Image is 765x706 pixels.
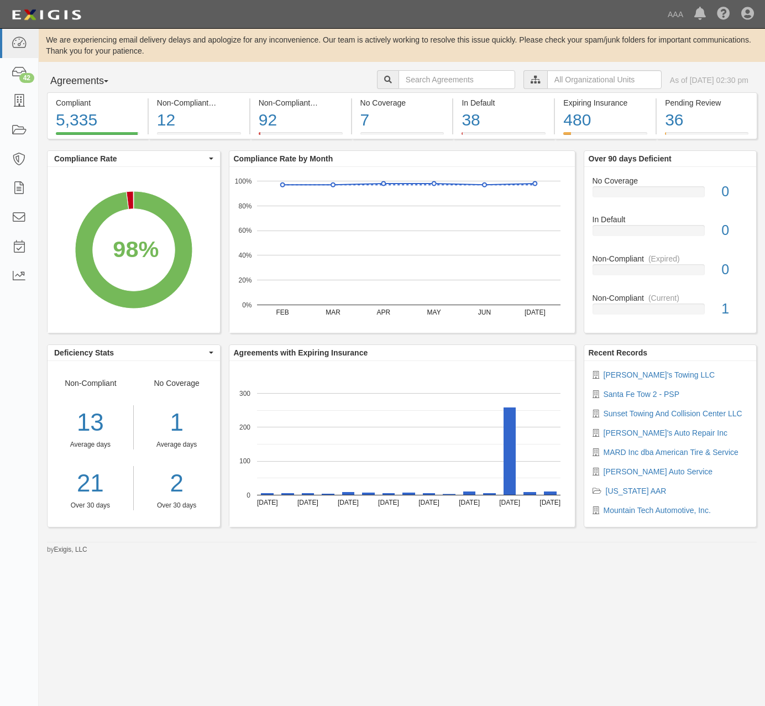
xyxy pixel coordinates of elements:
input: All Organizational Units [547,70,662,89]
div: Average days [48,440,133,449]
div: 7 [360,108,444,132]
div: 38 [462,108,546,132]
text: APR [376,308,390,316]
a: No Coverage0 [593,175,748,215]
text: MAY [427,308,441,316]
div: (Expired) [315,97,346,108]
text: 100% [234,177,251,185]
b: Recent Records [589,348,648,357]
div: Average days [142,440,212,449]
div: 1 [142,405,212,440]
a: Non-Compliant(Current)12 [149,132,249,141]
i: Help Center - Complianz [717,8,730,21]
a: Non-Compliant(Expired)0 [593,253,748,292]
div: We are experiencing email delivery delays and apologize for any inconvenience. Our team is active... [39,34,765,56]
text: 20% [238,276,251,284]
a: MARD Inc dba American Tire & Service [604,448,738,457]
div: (Current) [213,97,244,108]
b: Compliance Rate by Month [234,154,333,163]
span: Compliance Rate [54,153,206,164]
div: In Default [462,97,546,108]
div: 0 [713,260,756,280]
div: 98% [113,233,159,265]
text: [DATE] [499,499,520,506]
div: 0 [713,182,756,202]
a: Non-Compliant(Current)1 [593,292,748,323]
div: No Coverage [584,175,757,186]
div: No Coverage [134,378,220,510]
img: logo-5460c22ac91f19d4615b14bd174203de0afe785f0fc80cf4dbbc73dc1793850b.png [8,5,85,25]
a: Non-Compliant(Expired)92 [250,132,351,141]
text: [DATE] [338,499,359,506]
a: [PERSON_NAME]'s Auto Repair Inc [604,428,727,437]
text: [DATE] [459,499,480,506]
a: Expiring Insurance480 [555,132,656,141]
button: Compliance Rate [48,151,220,166]
input: Search Agreements [399,70,515,89]
a: 2 [142,466,212,501]
a: AAA [662,3,689,25]
div: (Expired) [648,253,680,264]
b: Agreements with Expiring Insurance [234,348,368,357]
a: Compliant5,335 [47,132,148,141]
small: by [47,545,87,555]
button: Agreements [47,70,130,92]
text: 0 [247,491,250,499]
div: 42 [19,73,34,83]
div: 1 [713,299,756,319]
div: (Current) [648,292,679,304]
div: 36 [665,108,748,132]
div: Compliant [56,97,139,108]
a: [US_STATE] AAR [606,487,667,495]
svg: A chart. [229,361,574,527]
text: [DATE] [418,499,439,506]
div: Expiring Insurance [563,97,647,108]
text: [DATE] [539,499,560,506]
text: [DATE] [297,499,318,506]
a: 21 [48,466,133,501]
a: In Default0 [593,214,748,253]
a: Mountain Tech Automotive, Inc. [604,506,711,515]
text: [DATE] [524,308,545,316]
div: In Default [584,214,757,225]
text: FEB [276,308,289,316]
div: Non-Compliant [584,292,757,304]
div: Over 30 days [142,501,212,510]
div: As of [DATE] 02:30 pm [670,75,748,86]
div: 13 [48,405,133,440]
div: A chart. [229,167,574,333]
a: Sunset Towing And Collision Center LLC [604,409,742,418]
div: Non-Compliant (Expired) [259,97,343,108]
b: Over 90 days Deficient [589,154,672,163]
a: In Default38 [453,132,554,141]
svg: A chart. [48,167,219,333]
text: 100 [239,457,250,465]
text: MAR [326,308,340,316]
div: No Coverage [360,97,444,108]
div: 0 [713,221,756,240]
text: JUN [478,308,490,316]
text: [DATE] [378,499,399,506]
text: 200 [239,423,250,431]
div: Non-Compliant (Current) [157,97,241,108]
a: [PERSON_NAME]'s Towing LLC [604,370,715,379]
a: Santa Fe Tow 2 - PSP [604,390,679,399]
text: 40% [238,252,251,259]
div: Over 30 days [48,501,133,510]
div: 92 [259,108,343,132]
button: Deficiency Stats [48,345,220,360]
text: [DATE] [256,499,277,506]
a: Pending Review36 [657,132,757,141]
a: Exigis, LLC [54,546,87,553]
span: Deficiency Stats [54,347,206,358]
div: Pending Review [665,97,748,108]
a: [PERSON_NAME] Auto Service [604,467,713,476]
text: 60% [238,227,251,234]
a: No Coverage7 [352,132,453,141]
div: 5,335 [56,108,139,132]
text: 0% [242,301,252,308]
